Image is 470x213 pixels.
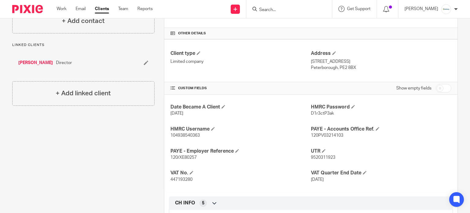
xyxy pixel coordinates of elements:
span: [DATE] [170,111,183,116]
label: Show empty fields [396,85,431,91]
h4: HMRC Password [311,104,451,110]
img: Pixie [12,5,43,13]
h4: UTR [311,148,451,154]
h4: VAT Quarter End Date [311,170,451,176]
a: Team [118,6,128,12]
p: [PERSON_NAME] [405,6,438,12]
a: Email [76,6,86,12]
h4: Client type [170,50,311,57]
a: Clients [95,6,109,12]
span: CH INFO [175,200,195,206]
p: Linked clients [12,43,155,48]
span: [DATE] [311,177,324,182]
h4: + Add linked client [56,89,111,98]
img: Infinity%20Logo%20with%20Whitespace%20.png [441,4,451,14]
a: Reports [137,6,153,12]
h4: PAYE - Accounts Office Ref. [311,126,451,132]
span: 104938540363 [170,133,200,138]
h4: Date Became A Client [170,104,311,110]
h4: VAT No. [170,170,311,176]
h4: + Add contact [62,16,105,26]
p: Limited company [170,59,311,65]
span: Other details [178,31,206,36]
h4: CUSTOM FIELDS [170,86,311,91]
span: 120/XE80257 [170,155,197,160]
p: Peterborough, PE2 8BX [311,65,451,71]
span: Get Support [347,7,371,11]
h4: HMRC Username [170,126,311,132]
h4: Address [311,50,451,57]
span: 9520311923 [311,155,335,160]
span: 447193280 [170,177,192,182]
span: 5 [202,200,204,206]
span: Director [56,60,72,66]
a: [PERSON_NAME] [18,60,53,66]
h4: PAYE - Employer Reference [170,148,311,154]
a: Work [57,6,66,12]
span: D1r3ctP3ak [311,111,334,116]
p: [STREET_ADDRESS] [311,59,451,65]
span: 120PV03214103 [311,133,343,138]
input: Search [259,7,314,13]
